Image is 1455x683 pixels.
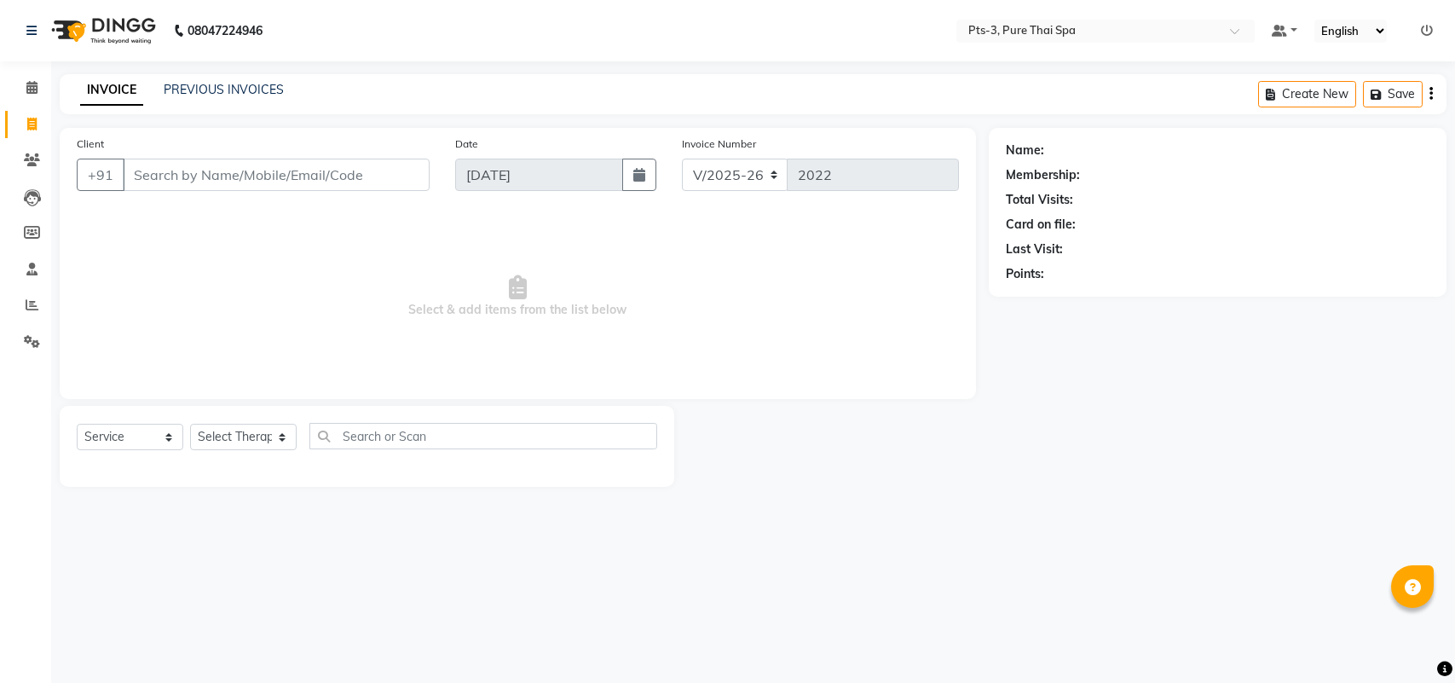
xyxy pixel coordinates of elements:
[164,82,284,97] a: PREVIOUS INVOICES
[1006,142,1044,159] div: Name:
[77,159,124,191] button: +91
[1258,81,1356,107] button: Create New
[1006,191,1073,209] div: Total Visits:
[1006,265,1044,283] div: Points:
[188,7,263,55] b: 08047224946
[43,7,160,55] img: logo
[309,423,657,449] input: Search or Scan
[80,75,143,106] a: INVOICE
[1006,216,1076,234] div: Card on file:
[455,136,478,152] label: Date
[682,136,756,152] label: Invoice Number
[1383,615,1438,666] iframe: chat widget
[1363,81,1423,107] button: Save
[1006,240,1063,258] div: Last Visit:
[77,136,104,152] label: Client
[1006,166,1080,184] div: Membership:
[123,159,430,191] input: Search by Name/Mobile/Email/Code
[77,211,959,382] span: Select & add items from the list below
